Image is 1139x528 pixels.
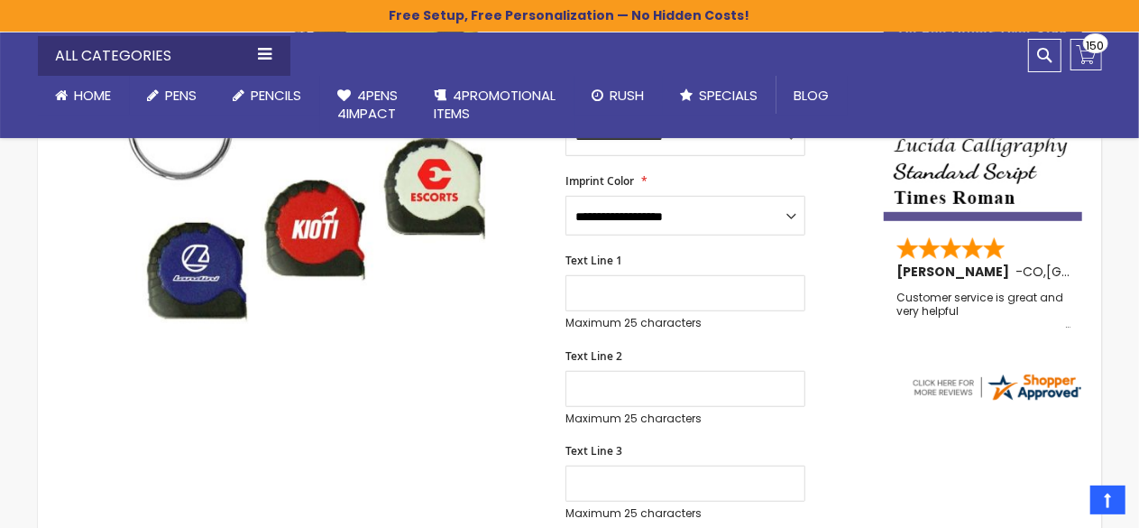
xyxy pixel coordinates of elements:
span: Text Line 1 [565,253,622,268]
span: [PERSON_NAME] [896,263,1015,281]
div: All Categories [38,36,290,76]
a: Top [1090,486,1125,514]
a: Specials [663,76,776,116]
a: 4pens.com certificate URL [910,392,1083,407]
p: Maximum 25 characters [565,412,805,426]
span: 150 [1087,37,1105,54]
img: 4pens.com widget logo [910,371,1083,403]
a: Pencils [216,76,320,116]
span: 4Pens 4impact [338,86,399,123]
a: Pens [130,76,216,116]
span: Rush [611,86,645,105]
p: Maximum 25 characters [565,316,805,330]
span: Text Line 2 [565,348,622,364]
span: 4PROMOTIONAL ITEMS [435,86,556,123]
span: Specials [700,86,758,105]
a: Rush [574,76,663,116]
a: 150 [1070,39,1102,70]
span: Text Line 3 [565,443,622,459]
a: Home [38,76,130,116]
a: 4Pens4impact [320,76,417,134]
span: Blog [795,86,830,105]
div: Customer service is great and very helpful [896,292,1071,330]
a: Blog [776,76,848,116]
span: CO [1023,263,1043,281]
span: Home [75,86,112,105]
a: 4PROMOTIONALITEMS [417,76,574,134]
span: Pens [166,86,197,105]
p: Maximum 25 characters [565,506,805,521]
span: Pencils [252,86,302,105]
span: Imprint Color [565,173,634,189]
